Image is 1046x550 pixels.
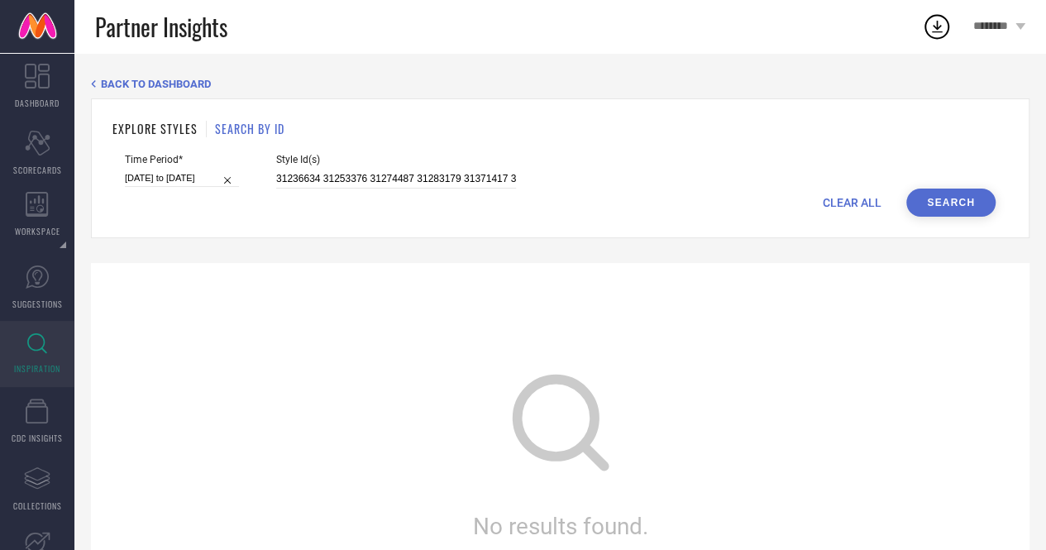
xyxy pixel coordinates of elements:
input: Enter comma separated style ids e.g. 12345, 67890 [276,170,516,189]
span: SUGGESTIONS [12,298,63,310]
h1: SEARCH BY ID [215,120,284,137]
input: Select time period [125,170,239,187]
button: Search [906,189,996,217]
span: Time Period* [125,154,239,165]
span: SCORECARDS [13,164,62,176]
span: BACK TO DASHBOARD [101,78,211,90]
span: Style Id(s) [276,154,516,165]
div: Open download list [922,12,952,41]
span: DASHBOARD [15,97,60,109]
span: WORKSPACE [15,225,60,237]
span: No results found. [473,513,648,540]
span: Partner Insights [95,10,227,44]
span: INSPIRATION [14,362,60,375]
span: CDC INSIGHTS [12,432,63,444]
span: COLLECTIONS [13,500,62,512]
div: Back TO Dashboard [91,78,1029,90]
h1: EXPLORE STYLES [112,120,198,137]
span: CLEAR ALL [823,196,881,209]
